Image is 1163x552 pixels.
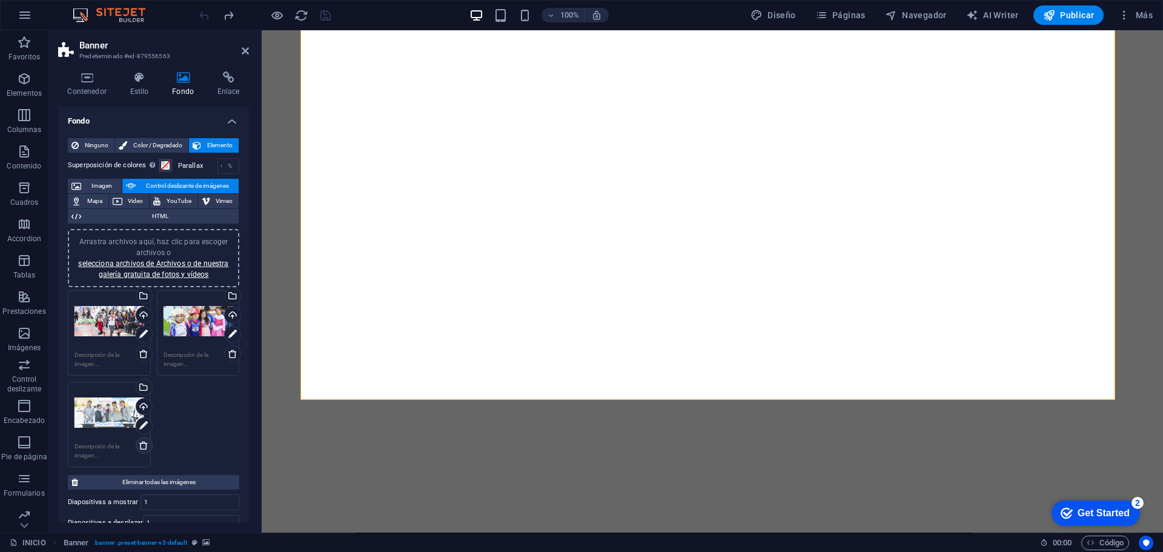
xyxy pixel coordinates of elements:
button: Páginas [810,5,870,25]
span: Código [1087,536,1124,550]
button: Vimeo [198,194,239,208]
p: Encabezado [4,416,45,425]
span: Vimeo [214,194,236,208]
span: Color / Degradado [131,138,185,153]
button: Color / Degradado [115,138,188,153]
button: Eliminar todas las imágenes [68,475,239,490]
i: Volver a cargar página [294,8,308,22]
button: Publicar [1033,5,1104,25]
button: Más [1113,5,1158,25]
i: Este elemento es un preajuste personalizable [192,539,197,546]
span: Páginas [815,9,866,21]
a: Haz clic para cancelar la selección y doble clic para abrir páginas [10,536,46,550]
span: Navegador [885,9,947,21]
button: redo [221,8,236,22]
span: : [1061,538,1063,547]
span: YouTube [164,194,194,208]
span: Eliminar todas las imágenes [82,475,236,490]
span: Diseño [750,9,796,21]
p: Columnas [7,125,42,135]
label: Diapositivas a mostrar [68,499,141,505]
button: Navegador [880,5,952,25]
p: Imágenes [8,343,41,353]
div: Get Started 2 items remaining, 60% complete [7,6,95,32]
i: Rehacer: Cambiar fondo (Ctrl+Y, ⌘+Y) [222,8,236,22]
button: Imagen [68,179,122,193]
div: Diseño (Ctrl+Alt+Y) [746,5,801,25]
h3: Predeterminado #ed-879556563 [79,51,225,62]
span: Ninguno [82,138,111,153]
h4: Fondo [163,71,208,97]
div: 2 [87,2,99,15]
div: K-hV4DeZ0uYiU81jAA-jEwZA.png [164,297,233,345]
button: Elemento [189,138,239,153]
h2: Banner [79,40,249,51]
h6: Tiempo de la sesión [1040,536,1072,550]
label: Diapositivas a desplazar [68,519,143,526]
button: Diseño [746,5,801,25]
span: Elemento [205,138,235,153]
button: HTML [68,209,239,224]
span: Más [1118,9,1153,21]
p: Accordion [7,234,41,244]
div: Get Started [33,13,85,24]
nav: breadcrumb [64,536,210,550]
label: Superposición de colores [68,158,159,173]
span: Video [126,194,146,208]
span: HTML [85,209,235,224]
p: Pie de página [1,452,47,462]
span: 00 00 [1053,536,1072,550]
h4: Estilo [121,71,163,97]
button: Mapa [68,194,108,208]
button: Video [109,194,150,208]
button: Código [1081,536,1129,550]
h6: 100% [560,8,579,22]
i: Este elemento contiene un fondo [202,539,210,546]
span: . banner .preset-banner-v3-default [93,536,187,550]
p: Favoritos [8,52,40,62]
div: xsdcbghnmjk-5hcSbjJoJubL0SnPWjQ1Yg.png [75,388,144,437]
p: Elementos [7,88,42,98]
p: Contenido [7,161,41,171]
p: Formularios [4,488,44,498]
span: Mapa [85,194,105,208]
button: AI Writer [961,5,1024,25]
label: Parallax [178,162,217,169]
button: reload [294,8,308,22]
img: Editor Logo [70,8,161,22]
p: Cuadros [10,198,39,207]
span: AI Writer [966,9,1019,21]
span: Arrastra archivos aquí, haz clic para escoger archivos o [78,238,228,279]
span: Publicar [1043,9,1095,21]
button: Usercentrics [1139,536,1153,550]
div: % [222,159,239,173]
h4: Enlace [208,71,249,97]
a: selecciona archivos de Archivos o de nuestra galería gratuita de fotos y vídeos [78,259,228,279]
span: Haz clic para seleccionar y doble clic para editar [64,536,89,550]
i: Al redimensionar, ajustar el nivel de zoom automáticamente para ajustarse al dispositivo elegido. [591,10,602,21]
button: Ninguno [68,138,114,153]
button: YouTube [150,194,197,208]
span: Control deslizante de imágenes [139,179,235,193]
p: Prestaciones [2,307,45,316]
p: Tablas [13,270,36,280]
button: 100% [542,8,585,22]
button: Control deslizante de imágenes [122,179,239,193]
h4: Fondo [58,107,249,128]
div: JLK-e9Pm_hhlfpPTr_-ce2DA8w.png [75,297,144,345]
h4: Contenedor [58,71,121,97]
span: Imagen [85,179,118,193]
